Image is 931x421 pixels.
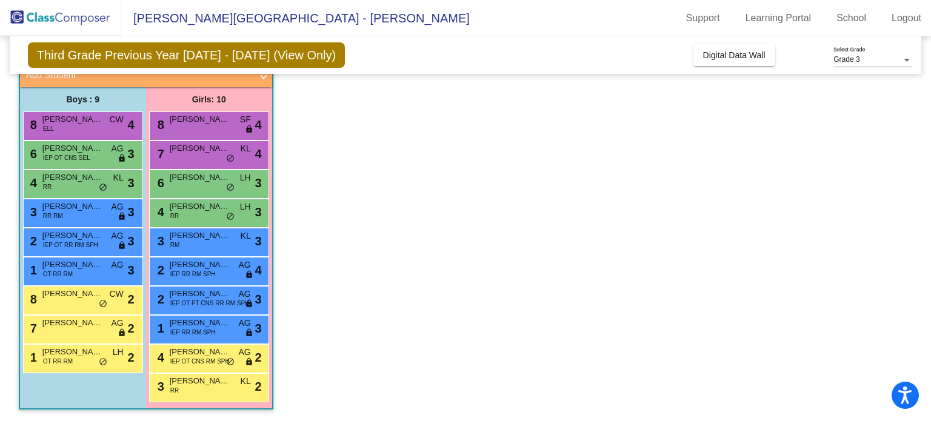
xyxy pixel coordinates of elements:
span: 2 [255,377,262,396]
span: [PERSON_NAME] [42,113,103,125]
span: [PERSON_NAME] [170,288,230,300]
span: AG [238,288,250,300]
span: 8 [155,118,164,131]
span: 4 [155,205,164,219]
a: Logout [882,8,931,28]
span: LH [240,201,251,213]
span: 2 [128,319,135,337]
span: 3 [27,205,37,219]
span: [PERSON_NAME] [170,375,230,387]
span: KL [241,230,251,242]
span: CW [109,113,123,126]
span: [PERSON_NAME] [42,259,103,271]
span: lock [245,357,253,367]
span: KL [113,171,124,184]
span: 2 [155,264,164,277]
a: Support [676,8,730,28]
span: LH [240,171,251,184]
span: IEP OT CNS RM SPH [170,357,230,366]
span: OT RR RM [43,357,73,366]
span: IEP OT PT CNS RR RM SPH [170,299,250,308]
span: lock [245,328,253,338]
span: AG [111,142,123,155]
span: 3 [255,203,262,221]
span: [PERSON_NAME] [42,230,103,242]
span: [PERSON_NAME] [42,142,103,154]
span: AG [111,230,123,242]
div: Girls: 10 [146,87,272,111]
span: do_not_disturb_alt [226,183,235,193]
span: RR [170,211,179,220]
span: [PERSON_NAME] [42,317,103,329]
span: 2 [255,348,262,366]
span: 4 [27,176,37,190]
span: do_not_disturb_alt [226,154,235,164]
span: 4 [155,351,164,364]
span: do_not_disturb_alt [99,357,107,367]
span: lock [118,212,126,222]
span: [PERSON_NAME] [170,346,230,358]
span: ELL [43,124,54,133]
span: IEP OT CNS SEL [43,153,90,162]
span: 7 [155,147,164,161]
span: 2 [128,348,135,366]
span: AG [238,346,250,359]
span: 3 [155,234,164,248]
span: KL [241,142,251,155]
span: 1 [27,264,37,277]
span: AG [238,259,250,271]
span: RR [43,182,52,191]
span: lock [245,125,253,134]
span: [PERSON_NAME] [170,230,230,242]
span: lock [245,270,253,280]
span: RM [170,240,180,250]
a: School [827,8,876,28]
span: lock [118,154,126,164]
span: SF [240,113,251,126]
span: 1 [27,351,37,364]
span: 2 [27,234,37,248]
span: [PERSON_NAME] [170,259,230,271]
span: Digital Data Wall [703,50,766,60]
span: 7 [27,322,37,335]
span: 3 [255,319,262,337]
span: [PERSON_NAME] [170,201,230,213]
span: do_not_disturb_alt [226,212,235,222]
span: 1 [155,322,164,335]
span: Third Grade Previous Year [DATE] - [DATE] (View Only) [28,42,345,68]
span: 4 [255,261,262,279]
span: 6 [155,176,164,190]
span: [PERSON_NAME] [42,288,103,300]
span: 3 [128,232,135,250]
span: [PERSON_NAME] [42,201,103,213]
span: 3 [255,290,262,308]
span: 4 [128,116,135,134]
a: Learning Portal [736,8,821,28]
span: 6 [27,147,37,161]
span: [PERSON_NAME] [170,171,230,184]
span: AG [111,201,123,213]
span: 3 [128,174,135,192]
span: 4 [255,116,262,134]
button: Digital Data Wall [693,44,775,66]
span: [PERSON_NAME] [42,171,103,184]
span: 8 [27,118,37,131]
span: AG [111,259,123,271]
span: lock [118,241,126,251]
span: AG [111,317,123,330]
span: [PERSON_NAME][GEOGRAPHIC_DATA] - [PERSON_NAME] [121,8,470,28]
span: AG [238,317,250,330]
span: [PERSON_NAME] [170,113,230,125]
span: [PERSON_NAME] [170,317,230,329]
span: KL [241,375,251,388]
span: 3 [255,232,262,250]
mat-panel-title: Add Student [26,68,252,82]
span: 3 [128,145,135,163]
span: 3 [255,174,262,192]
span: 2 [155,293,164,306]
span: 3 [128,261,135,279]
span: RR [170,386,179,395]
span: do_not_disturb_alt [99,183,107,193]
span: do_not_disturb_alt [99,299,107,309]
span: [PERSON_NAME] [42,346,103,358]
